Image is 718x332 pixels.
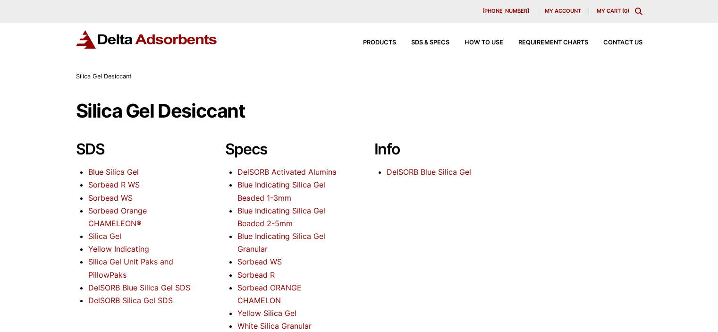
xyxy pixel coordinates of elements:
img: Delta Adsorbents [76,30,218,49]
span: Requirement Charts [518,40,588,46]
span: Products [363,40,396,46]
span: [PHONE_NUMBER] [482,9,529,14]
h2: SDS [76,140,195,158]
h2: Specs [225,140,344,158]
a: DelSORB Blue Silica Gel [387,167,471,177]
a: Products [348,40,396,46]
a: Sorbead WS [88,193,133,203]
a: Blue Indicating Silica Gel Beaded 2-5mm [237,206,325,228]
a: SDS & SPECS [396,40,449,46]
a: DelSORB Activated Alumina [237,167,337,177]
a: Sorbead ORANGE CHAMELON [237,283,302,305]
span: SDS & SPECS [411,40,449,46]
a: Blue Indicating Silica Gel Beaded 1-3mm [237,180,325,202]
h2: Info [374,140,493,158]
span: Silica Gel Desiccant [76,73,132,80]
span: Contact Us [603,40,642,46]
a: Blue Indicating Silica Gel Granular [237,231,325,254]
span: How to Use [465,40,503,46]
span: 0 [624,8,627,14]
a: DelSORB Blue Silica Gel SDS [88,283,190,292]
div: Toggle Modal Content [635,8,642,15]
a: My account [537,8,589,15]
a: Contact Us [588,40,642,46]
a: My Cart (0) [597,8,629,14]
a: Silica Gel [88,231,121,241]
a: Sorbead WS [237,257,282,266]
a: Yellow Silica Gel [237,308,296,318]
a: Sorbead R [237,270,275,280]
a: Yellow Indicating [88,244,149,254]
a: Requirement Charts [503,40,588,46]
span: My account [545,9,581,14]
a: White Silica Granular [237,321,312,331]
a: DelSORB Silica Gel SDS [88,296,173,305]
h1: Silica Gel Desiccant [76,101,642,121]
a: Blue Silica Gel [88,167,139,177]
a: Sorbead Orange CHAMELEON® [88,206,147,228]
a: [PHONE_NUMBER] [475,8,537,15]
a: Silica Gel Unit Paks and PillowPaks [88,257,173,279]
a: How to Use [449,40,503,46]
a: Sorbead R WS [88,180,140,189]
